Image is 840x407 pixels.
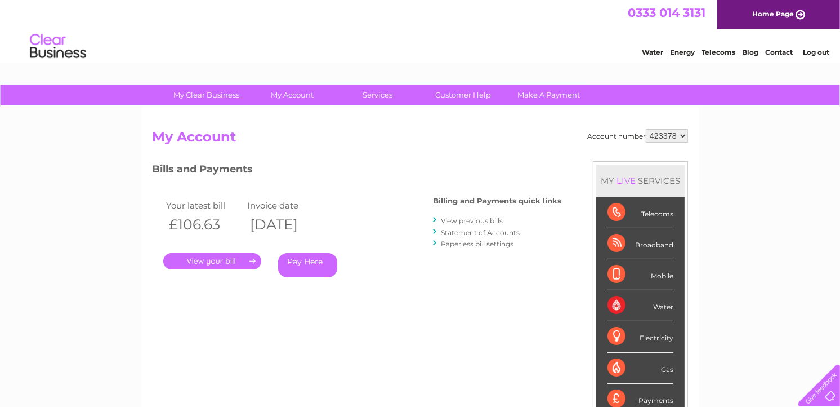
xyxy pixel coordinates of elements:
[160,85,253,105] a: My Clear Business
[163,213,244,236] th: £106.63
[628,6,705,20] a: 0333 014 3131
[607,197,673,228] div: Telecoms
[278,253,337,277] a: Pay Here
[803,48,829,56] a: Log out
[155,6,687,55] div: Clear Business is a trading name of Verastar Limited (registered in [GEOGRAPHIC_DATA] No. 3667643...
[332,85,425,105] a: Services
[246,85,339,105] a: My Account
[742,48,758,56] a: Blog
[244,198,325,213] td: Invoice date
[163,198,244,213] td: Your latest bill
[607,321,673,352] div: Electricity
[433,197,561,205] h4: Billing and Payments quick links
[503,85,596,105] a: Make A Payment
[163,253,261,269] a: .
[587,129,688,143] div: Account number
[596,165,685,197] div: MY SERVICES
[441,228,520,237] a: Statement of Accounts
[765,48,793,56] a: Contact
[607,353,673,384] div: Gas
[441,216,503,225] a: View previous bills
[642,48,663,56] a: Water
[244,213,325,236] th: [DATE]
[607,290,673,321] div: Water
[29,29,87,64] img: logo.png
[441,240,513,248] a: Paperless bill settings
[607,228,673,259] div: Broadband
[152,161,561,181] h3: Bills and Payments
[614,175,638,186] div: LIVE
[607,259,673,290] div: Mobile
[702,48,735,56] a: Telecoms
[417,85,510,105] a: Customer Help
[152,129,688,151] h2: My Account
[670,48,695,56] a: Energy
